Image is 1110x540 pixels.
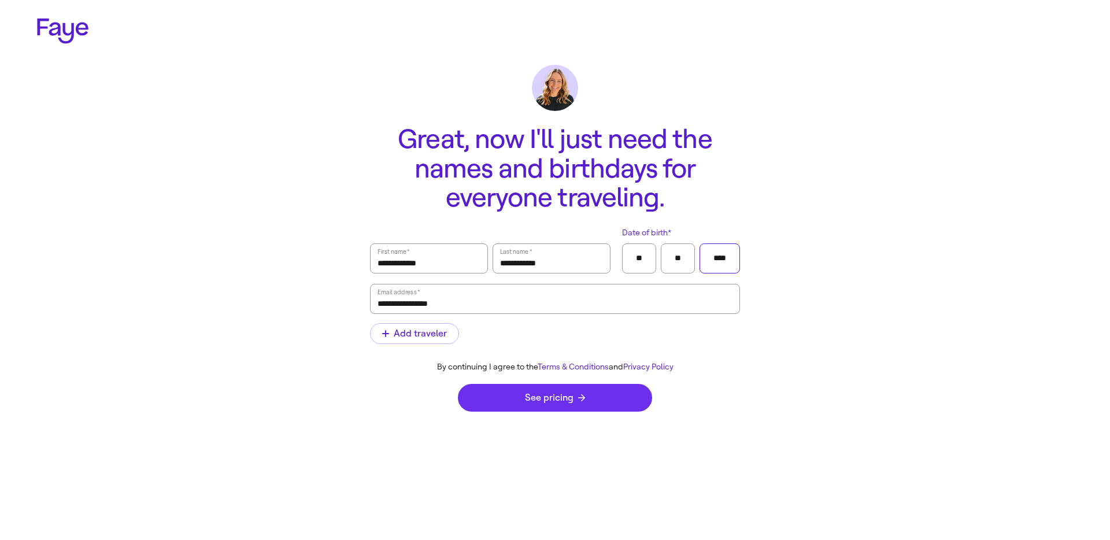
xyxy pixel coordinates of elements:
input: Day [668,250,687,267]
input: Year [707,250,732,267]
label: First name [376,246,410,257]
a: Privacy Policy [623,362,674,372]
h1: Great, now I'll just need the names and birthdays for everyone traveling. [370,125,740,213]
span: Add traveler [382,329,447,338]
input: Month [630,250,649,267]
label: Last name [499,246,533,257]
button: See pricing [458,384,652,412]
button: Add traveler [370,323,459,344]
span: See pricing [525,393,585,402]
label: Email address [376,286,421,298]
span: Date of birth * [622,227,671,239]
div: By continuing I agree to the and [361,363,749,372]
a: Terms & Conditions [538,362,609,372]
